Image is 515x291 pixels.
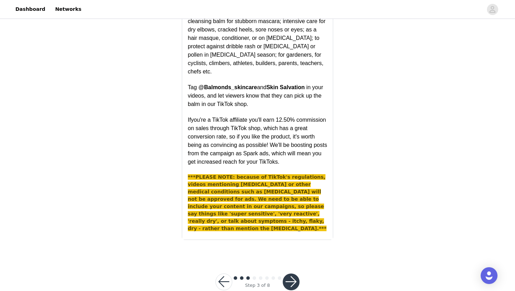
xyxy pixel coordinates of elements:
span: If [188,117,329,165]
strong: _skincare [231,84,257,90]
strong: ***PLEASE NOTE: because of TikTok's regulations, videos mentioning [MEDICAL_DATA] or other medica... [188,174,327,231]
div: Open Intercom Messenger [481,267,497,284]
div: avatar [489,4,496,15]
div: Step 3 of 8 [245,282,270,289]
strong: Skin Salvation [266,84,304,90]
a: Networks [51,1,85,17]
strong: Balmonds [204,84,231,90]
span: you're a TikTok affiliate you'll earn 12.50% commission on sales through TikTok shop, which has a... [188,117,329,165]
span: Tag @ in your videos, and let viewers know that they can pick up the balm in our TikTok shop. [188,84,325,107]
span: You can also list the ways you’ve used it, i.e. as a [MEDICAL_DATA], nappy balm, hand cream; a cl... [188,1,327,74]
a: Dashboard [11,1,49,17]
span: and [231,84,306,90]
